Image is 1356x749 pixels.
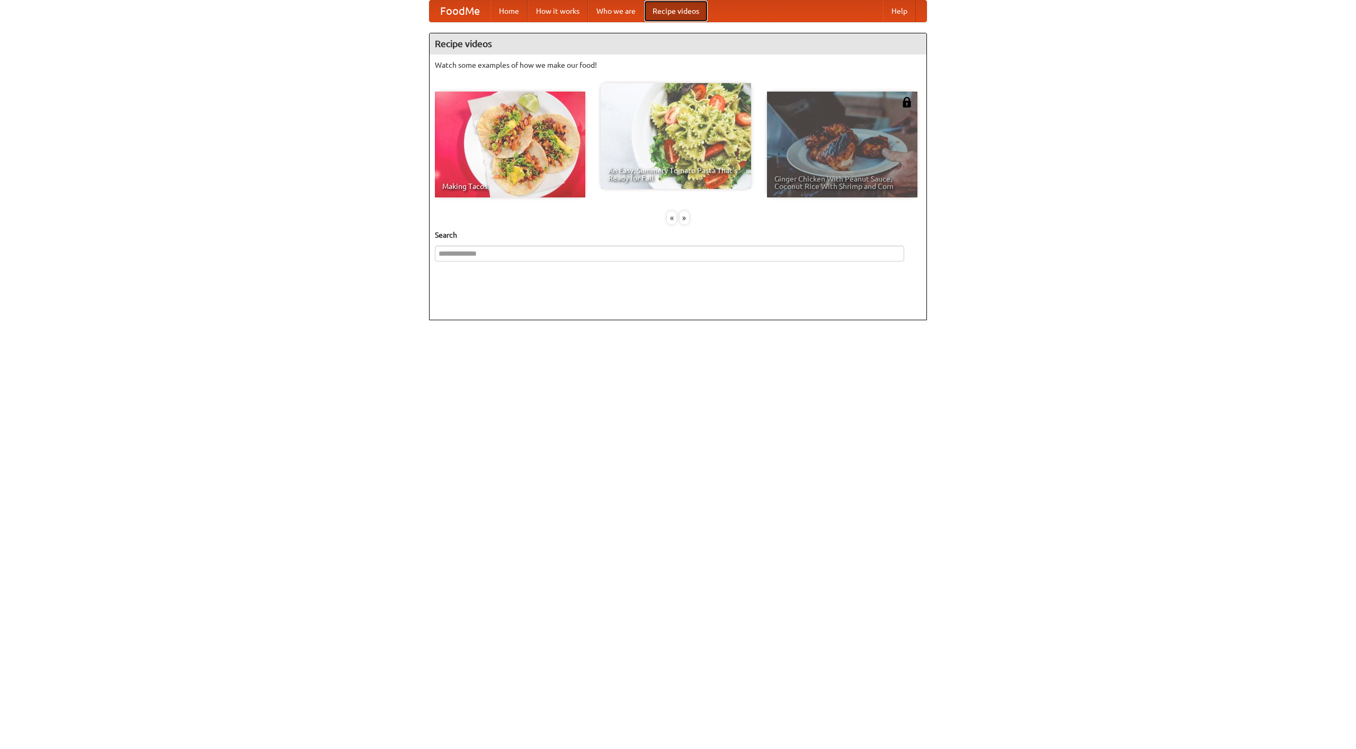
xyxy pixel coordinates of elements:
div: » [680,211,689,224]
a: How it works [528,1,588,22]
a: Making Tacos [435,92,585,197]
img: 483408.png [902,97,912,107]
a: Recipe videos [644,1,708,22]
a: Who we are [588,1,644,22]
p: Watch some examples of how we make our food! [435,60,921,70]
a: Home [490,1,528,22]
span: Making Tacos [442,183,578,190]
a: FoodMe [430,1,490,22]
span: An Easy, Summery Tomato Pasta That's Ready for Fall [608,167,744,182]
a: An Easy, Summery Tomato Pasta That's Ready for Fall [601,83,751,189]
a: Help [883,1,916,22]
h5: Search [435,230,921,240]
div: « [667,211,676,224]
h4: Recipe videos [430,33,926,55]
